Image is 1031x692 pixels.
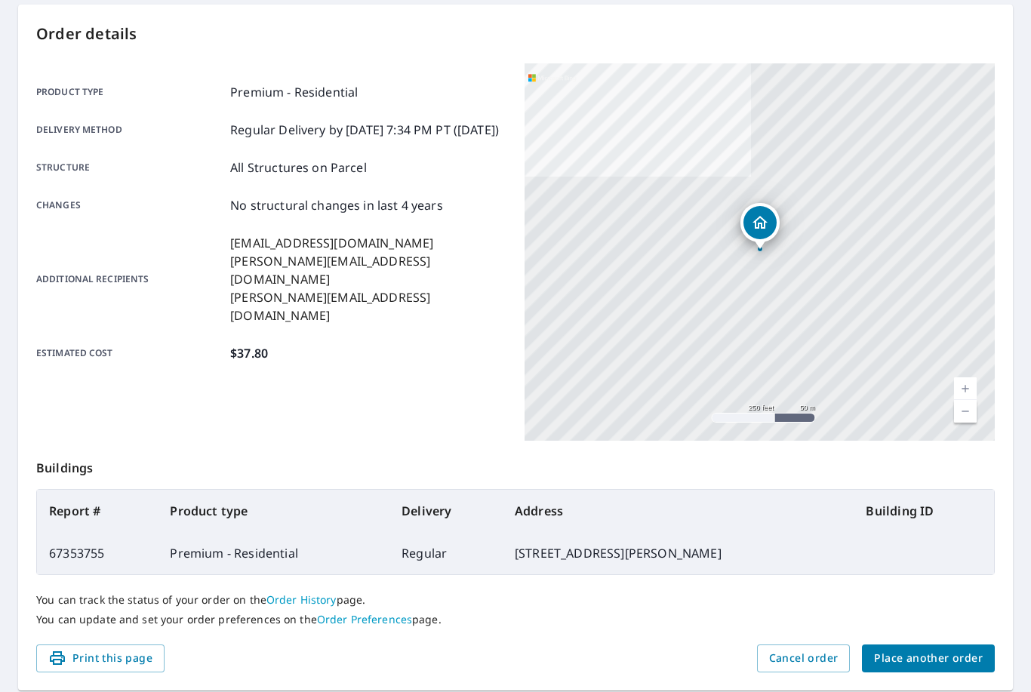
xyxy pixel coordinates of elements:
[503,532,854,574] td: [STREET_ADDRESS][PERSON_NAME]
[36,234,224,324] p: Additional recipients
[230,83,358,101] p: Premium - Residential
[36,121,224,139] p: Delivery method
[954,377,977,400] a: Current Level 17, Zoom In
[36,196,224,214] p: Changes
[389,490,503,532] th: Delivery
[740,203,780,250] div: Dropped pin, building 1, Residential property, 312 22nd St Dunbar, WV 25064
[230,158,367,177] p: All Structures on Parcel
[317,612,412,626] a: Order Preferences
[36,158,224,177] p: Structure
[230,344,268,362] p: $37.80
[954,400,977,423] a: Current Level 17, Zoom Out
[158,490,389,532] th: Product type
[36,344,224,362] p: Estimated cost
[230,288,506,324] p: [PERSON_NAME][EMAIL_ADDRESS][DOMAIN_NAME]
[862,644,995,672] button: Place another order
[230,234,506,252] p: [EMAIL_ADDRESS][DOMAIN_NAME]
[230,252,506,288] p: [PERSON_NAME][EMAIL_ADDRESS][DOMAIN_NAME]
[36,23,995,45] p: Order details
[266,592,337,607] a: Order History
[503,490,854,532] th: Address
[158,532,389,574] td: Premium - Residential
[230,196,443,214] p: No structural changes in last 4 years
[36,83,224,101] p: Product type
[757,644,851,672] button: Cancel order
[37,490,158,532] th: Report #
[36,593,995,607] p: You can track the status of your order on the page.
[48,649,152,668] span: Print this page
[769,649,839,668] span: Cancel order
[36,613,995,626] p: You can update and set your order preferences on the page.
[36,441,995,489] p: Buildings
[36,644,165,672] button: Print this page
[389,532,503,574] td: Regular
[854,490,994,532] th: Building ID
[230,121,499,139] p: Regular Delivery by [DATE] 7:34 PM PT ([DATE])
[37,532,158,574] td: 67353755
[874,649,983,668] span: Place another order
